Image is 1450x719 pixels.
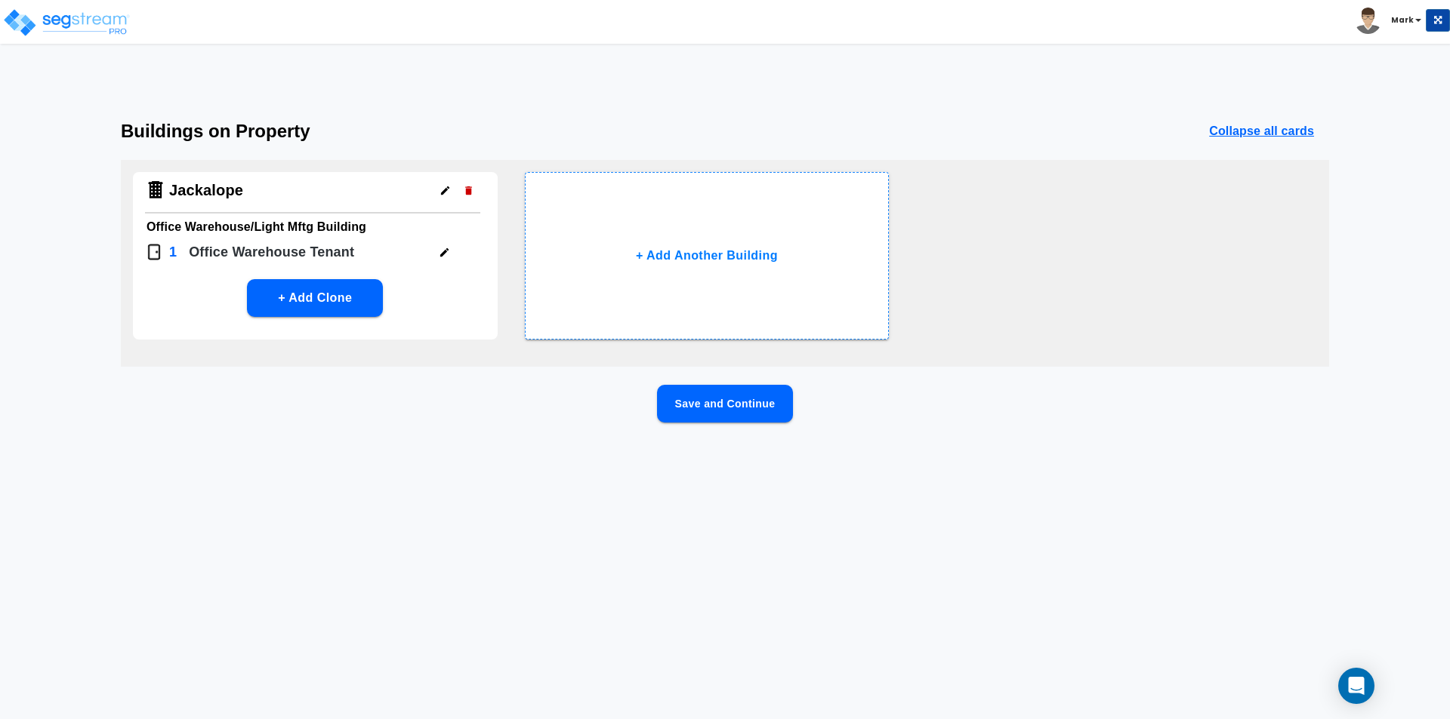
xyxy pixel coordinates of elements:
[1209,122,1314,140] p: Collapse all cards
[169,242,177,263] p: 1
[247,279,383,317] button: + Add Clone
[145,243,163,261] img: Door Icon
[525,172,890,340] button: + Add Another Building
[121,121,310,142] h3: Buildings on Property
[1338,668,1374,704] div: Open Intercom Messenger
[657,385,793,422] button: Save and Continue
[1355,8,1381,34] img: avatar.png
[189,242,354,263] p: Office Warehouse Tenant
[169,181,243,200] h4: Jackalope
[1391,14,1414,26] b: Mark
[145,180,166,201] img: Building Icon
[2,8,131,38] img: logo_pro_r.png
[147,217,484,238] h6: Office Warehouse/Light Mftg Building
